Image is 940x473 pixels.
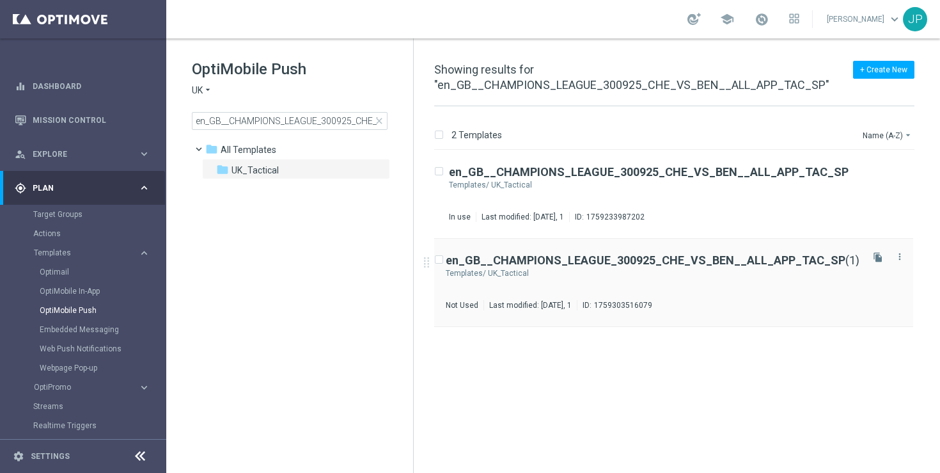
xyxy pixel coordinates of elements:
div: Explore [15,148,138,160]
div: Target Groups [33,205,165,224]
div: ID: [569,212,645,222]
input: Search Template [192,112,388,130]
div: Not Used [446,300,478,310]
div: Templates [33,243,165,378]
button: Mission Control [14,115,151,125]
span: UK [192,84,203,97]
a: Settings [31,453,70,460]
div: In use [449,212,471,222]
i: keyboard_arrow_right [138,182,150,194]
button: OptiPromo keyboard_arrow_right [33,382,151,392]
i: keyboard_arrow_right [138,148,150,160]
i: more_vert [895,252,905,262]
i: keyboard_arrow_right [138,247,150,259]
a: Actions [33,228,133,239]
div: Templates/UK_Tactical [491,180,859,190]
a: Embedded Messaging [40,325,133,335]
a: [PERSON_NAME]keyboard_arrow_down [826,10,903,29]
div: Last modified: [DATE], 1 [484,300,577,310]
div: Templates/ [449,180,489,190]
button: Templates keyboard_arrow_right [33,248,151,258]
div: Press SPACE to select this row. [421,239,937,327]
a: Dashboard [33,69,150,103]
a: Target Groups [33,209,133,220]
button: UK arrow_drop_down [192,84,213,97]
button: + Create New [853,61,914,79]
span: Templates [221,144,276,156]
div: Embedded Messaging [40,320,165,339]
span: school [720,12,734,26]
a: en_GB__CHAMPIONS_LEAGUE_300925_CHE_VS_BEN__ALL_APP_TAC_SP [449,166,849,178]
button: Name (A-Z)arrow_drop_down [861,127,914,143]
div: 1759233987202 [586,212,645,222]
a: OptiMobile Push [40,305,133,316]
span: Showing results for "en_GB__CHAMPIONS_LEAGUE_300925_CHE_VS_BEN__ALL_APP_TAC_SP" [434,63,829,92]
i: gps_fixed [15,182,26,194]
i: file_copy [873,252,883,262]
div: Templates [34,249,138,257]
div: OptiPromo [34,383,138,391]
div: Press SPACE to select this row. [421,150,937,239]
div: Mission Control [15,103,150,137]
a: Realtime Triggers [33,421,133,431]
button: more_vert [893,249,906,264]
p: 2 Templates [451,129,502,141]
a: Streams [33,401,133,412]
b: en_GB__CHAMPIONS_LEAGUE_300925_CHE_VS_BEN__ALL_APP_TAC_SP [449,165,849,179]
span: keyboard_arrow_down [888,12,902,26]
span: UK_Tactical [231,164,279,176]
i: folder [216,163,229,176]
i: equalizer [15,81,26,92]
button: person_search Explore keyboard_arrow_right [14,149,151,159]
a: Web Push Notifications [40,344,133,354]
div: Dashboard [15,69,150,103]
i: folder [205,143,218,156]
i: keyboard_arrow_right [138,381,150,394]
span: OptiPromo [34,383,125,391]
div: JP [903,7,927,31]
button: gps_fixed Plan keyboard_arrow_right [14,183,151,193]
div: OptiMobile In-App [40,282,165,301]
a: en_GB__CHAMPIONS_LEAGUE_300925_CHE_VS_BEN__ALL_APP_TAC_SP(1) [446,255,859,266]
div: Last modified: [DATE], 1 [476,212,569,222]
i: arrow_drop_down [203,84,213,97]
div: Streams [33,397,165,416]
div: Realtime Triggers [33,416,165,435]
h1: OptiMobile Push [192,59,388,79]
button: equalizer Dashboard [14,81,151,92]
b: en_GB__CHAMPIONS_LEAGUE_300925_CHE_VS_BEN__ALL_APP_TAC_SP [446,253,845,267]
div: OptiPromo [33,378,165,397]
i: person_search [15,148,26,160]
button: file_copy [870,249,886,266]
span: Explore [33,150,138,158]
a: Webpage Pop-up [40,363,133,373]
div: ID: [577,300,652,310]
span: Templates [34,249,125,257]
div: Optimail [40,262,165,282]
div: Webpage Pop-up [40,358,165,378]
i: settings [13,451,24,462]
span: Plan [33,184,138,192]
div: Web Push Notifications [40,339,165,358]
a: OptiMobile In-App [40,286,133,296]
a: Optimail [40,267,133,277]
div: Templates/ [446,268,486,278]
span: close [374,116,384,126]
div: 1759303516079 [594,300,652,310]
a: Mission Control [33,103,150,137]
div: Templates/UK_Tactical [488,268,859,278]
div: Actions [33,224,165,243]
i: arrow_drop_down [903,130,913,140]
div: OptiMobile Push [40,301,165,320]
div: Plan [15,182,138,194]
